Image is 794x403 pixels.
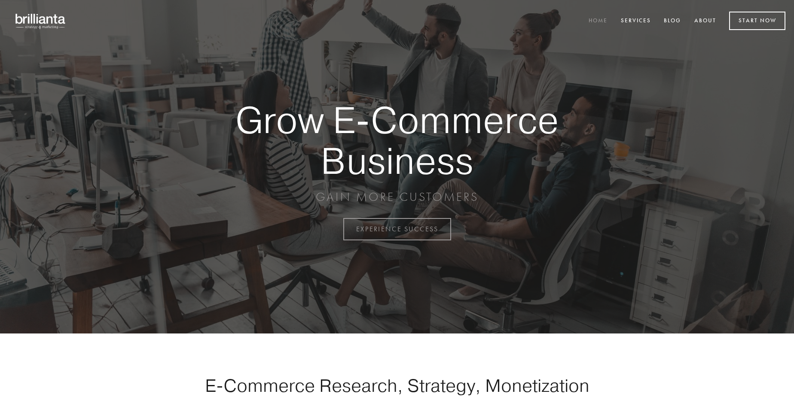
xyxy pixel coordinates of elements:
p: GAIN MORE CUSTOMERS [205,189,589,205]
img: brillianta - research, strategy, marketing [9,9,73,33]
a: EXPERIENCE SUCCESS [343,218,451,240]
a: About [689,14,722,28]
a: Start Now [729,12,785,30]
a: Blog [658,14,687,28]
strong: Grow E-Commerce Business [205,100,589,181]
a: Home [583,14,613,28]
a: Services [615,14,657,28]
h1: E-Commerce Research, Strategy, Monetization [178,375,616,396]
